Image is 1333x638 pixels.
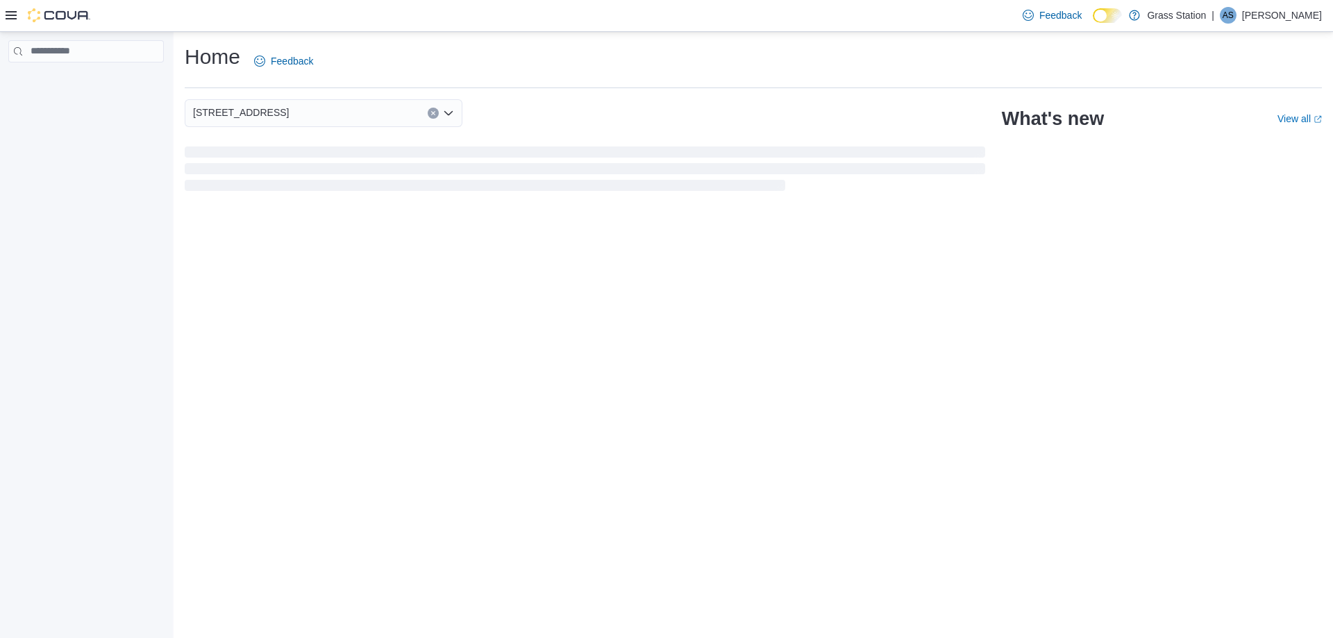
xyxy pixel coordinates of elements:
span: [STREET_ADDRESS] [193,104,289,121]
a: Feedback [249,47,319,75]
span: Feedback [1039,8,1082,22]
div: Abe Starkes [1220,7,1236,24]
p: | [1212,7,1214,24]
h2: What's new [1002,108,1104,130]
h1: Home [185,43,240,71]
span: AS [1223,7,1234,24]
nav: Complex example [8,65,164,99]
input: Dark Mode [1093,8,1122,23]
span: Loading [185,149,985,194]
p: Grass Station [1147,7,1206,24]
a: View allExternal link [1277,113,1322,124]
span: Dark Mode [1093,23,1093,24]
button: Open list of options [443,108,454,119]
span: Feedback [271,54,313,68]
img: Cova [28,8,90,22]
svg: External link [1314,115,1322,124]
a: Feedback [1017,1,1087,29]
button: Clear input [428,108,439,119]
p: [PERSON_NAME] [1242,7,1322,24]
